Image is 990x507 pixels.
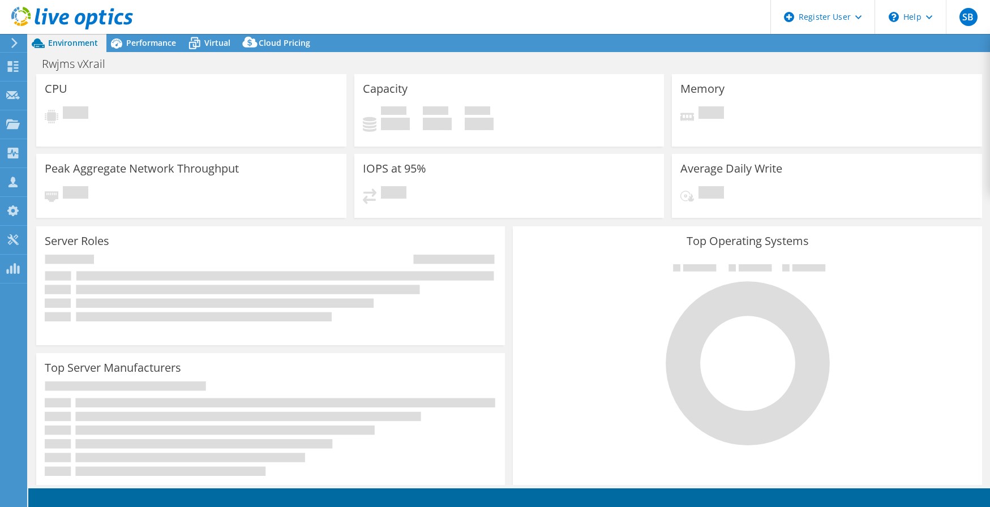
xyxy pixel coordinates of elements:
[259,37,310,48] span: Cloud Pricing
[45,83,67,95] h3: CPU
[45,362,181,374] h3: Top Server Manufacturers
[423,106,448,118] span: Free
[521,235,973,247] h3: Top Operating Systems
[45,162,239,175] h3: Peak Aggregate Network Throughput
[465,106,490,118] span: Total
[680,83,725,95] h3: Memory
[698,186,724,201] span: Pending
[126,37,176,48] span: Performance
[465,118,494,130] h4: 0 GiB
[423,118,452,130] h4: 0 GiB
[63,106,88,122] span: Pending
[889,12,899,22] svg: \n
[959,8,978,26] span: SB
[381,186,406,201] span: Pending
[363,162,426,175] h3: IOPS at 95%
[48,37,98,48] span: Environment
[37,58,123,70] h1: Rwjms vXrail
[363,83,408,95] h3: Capacity
[680,162,782,175] h3: Average Daily Write
[698,106,724,122] span: Pending
[204,37,230,48] span: Virtual
[381,106,406,118] span: Used
[63,186,88,201] span: Pending
[45,235,109,247] h3: Server Roles
[381,118,410,130] h4: 0 GiB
